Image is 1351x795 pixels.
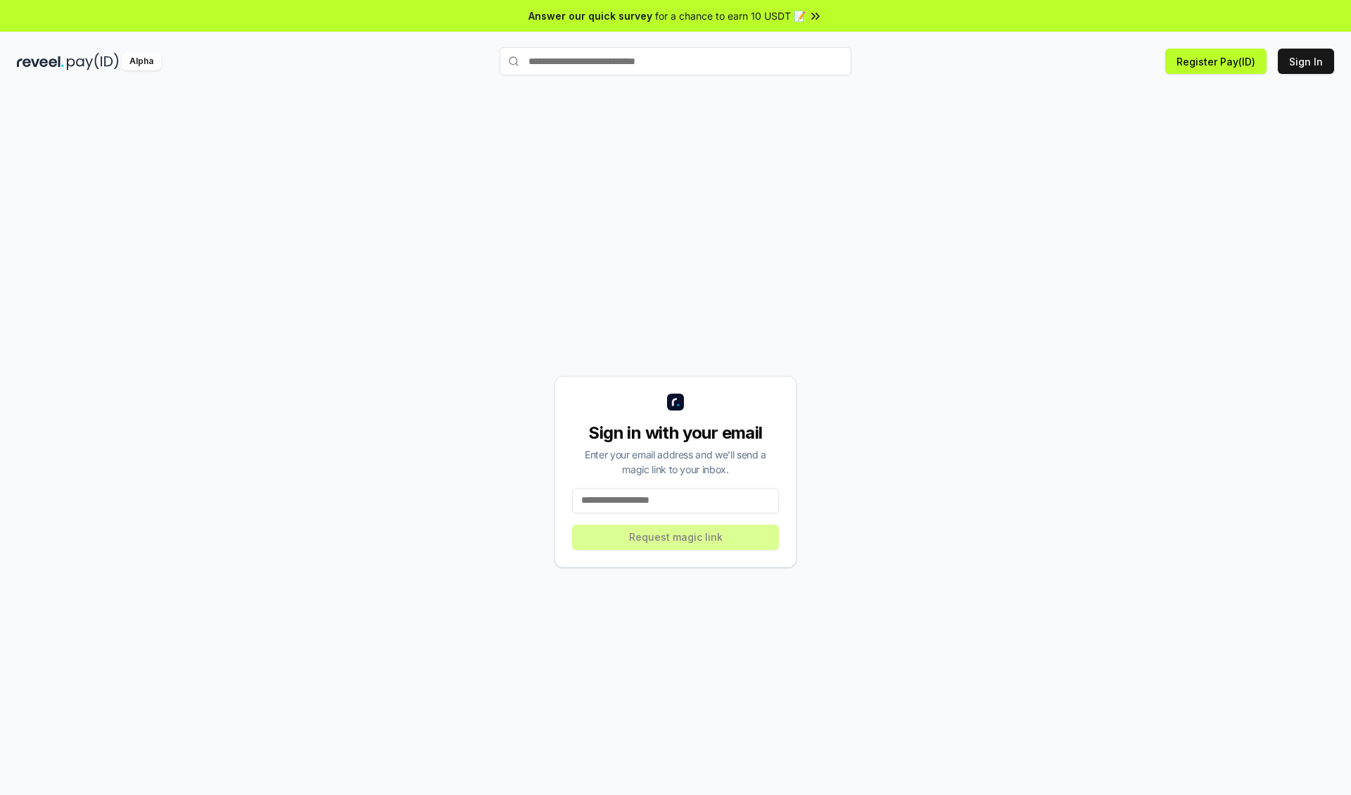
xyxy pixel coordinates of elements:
div: Alpha [122,53,161,70]
div: Sign in with your email [572,422,779,444]
span: Answer our quick survey [528,8,652,23]
img: pay_id [67,53,119,70]
div: Enter your email address and we’ll send a magic link to your inbox. [572,447,779,477]
img: logo_small [667,394,684,411]
button: Register Pay(ID) [1165,49,1267,74]
img: reveel_dark [17,53,64,70]
button: Sign In [1278,49,1334,74]
span: for a chance to earn 10 USDT 📝 [655,8,806,23]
